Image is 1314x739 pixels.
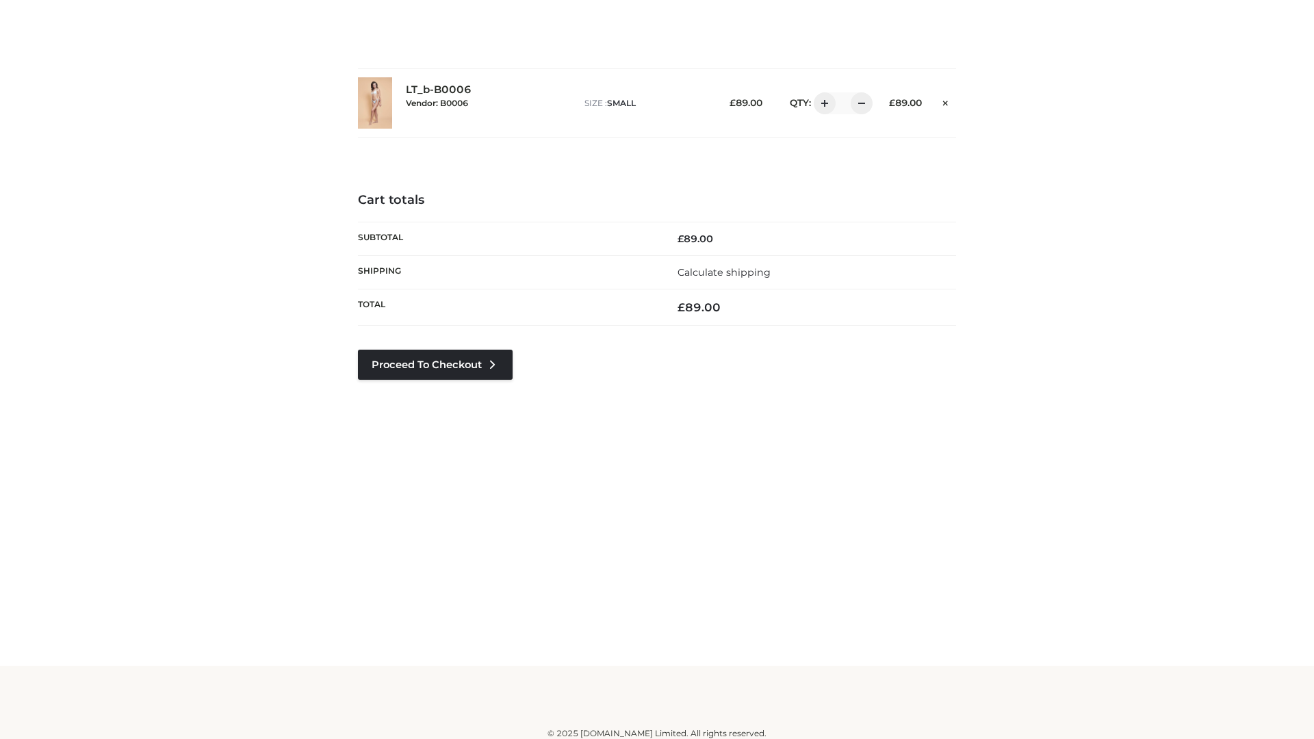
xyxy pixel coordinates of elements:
a: Calculate shipping [678,266,771,278]
span: £ [889,97,895,108]
bdi: 89.00 [730,97,762,108]
bdi: 89.00 [678,300,721,314]
span: SMALL [607,98,636,108]
a: Remove this item [936,92,956,110]
small: Vendor: B0006 [406,98,468,108]
span: £ [730,97,736,108]
div: LT_b-B0006 [406,83,571,122]
bdi: 89.00 [678,233,713,245]
a: Proceed to Checkout [358,350,513,380]
th: Shipping [358,255,657,289]
th: Subtotal [358,222,657,255]
p: size : [584,97,708,109]
h4: Cart totals [358,193,956,208]
span: £ [678,300,685,314]
th: Total [358,289,657,326]
span: £ [678,233,684,245]
div: QTY: [776,92,868,114]
bdi: 89.00 [889,97,922,108]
